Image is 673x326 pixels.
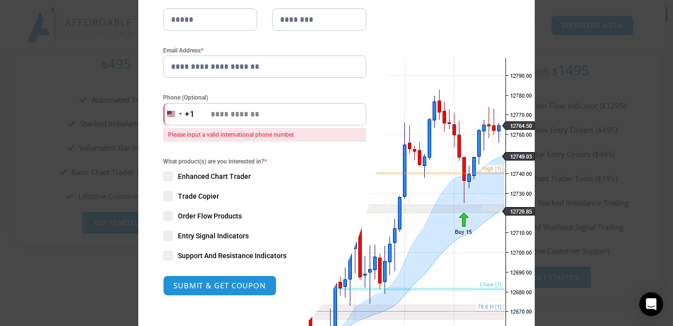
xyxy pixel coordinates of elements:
[639,292,663,316] div: Abrir Intercom Messenger
[163,93,366,103] label: Phone (Optional)
[163,211,366,221] label: Order Flow Products
[178,191,219,201] span: Trade Copier
[178,171,251,181] span: Enhanced Chart Trader
[163,157,366,166] span: What product(s) are you interested in?
[178,251,286,261] span: Support And Resistance Indicators
[178,231,249,241] span: Entry Signal Indicators
[163,171,366,181] label: Enhanced Chart Trader
[163,191,366,201] label: Trade Copier
[163,275,277,296] button: SUBMIT & GET COUPON
[163,46,366,55] label: Email Address
[163,251,366,261] label: Support And Resistance Indicators
[185,108,195,121] div: +1
[178,211,242,221] span: Order Flow Products
[163,231,366,241] label: Entry Signal Indicators
[163,103,195,125] button: Selected country
[163,128,366,142] span: Please input a valid international phone number.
